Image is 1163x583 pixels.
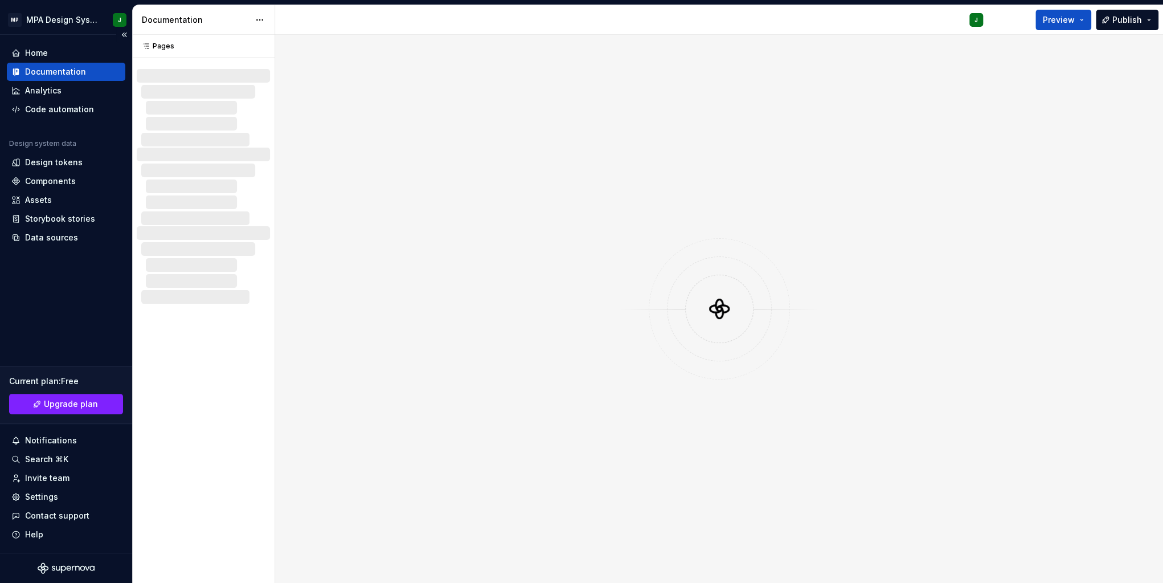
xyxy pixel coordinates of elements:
[25,104,94,115] div: Code automation
[1043,14,1075,26] span: Preview
[25,472,69,484] div: Invite team
[7,507,125,525] button: Contact support
[25,176,76,187] div: Components
[7,100,125,119] a: Code automation
[25,47,48,59] div: Home
[25,454,68,465] div: Search ⌘K
[1096,10,1158,30] button: Publish
[8,13,22,27] div: MP
[1035,10,1091,30] button: Preview
[142,14,249,26] div: Documentation
[25,491,58,503] div: Settings
[116,27,132,43] button: Collapse sidebar
[7,210,125,228] a: Storybook stories
[7,525,125,544] button: Help
[44,398,98,410] span: Upgrade plan
[25,213,95,225] div: Storybook stories
[9,139,76,148] div: Design system data
[9,376,123,387] div: Current plan : Free
[7,44,125,62] a: Home
[25,232,78,243] div: Data sources
[118,15,121,25] div: J
[7,63,125,81] a: Documentation
[38,562,95,574] svg: Supernova Logo
[7,431,125,450] button: Notifications
[25,66,86,78] div: Documentation
[7,81,125,100] a: Analytics
[7,469,125,487] a: Invite team
[25,85,62,96] div: Analytics
[25,435,77,446] div: Notifications
[7,488,125,506] a: Settings
[974,15,978,25] div: J
[25,157,83,168] div: Design tokens
[25,510,89,521] div: Contact support
[1112,14,1142,26] span: Publish
[25,194,52,206] div: Assets
[25,529,43,540] div: Help
[7,153,125,172] a: Design tokens
[2,7,130,32] button: MPMPA Design SystemJ
[7,172,125,190] a: Components
[7,191,125,209] a: Assets
[26,14,99,26] div: MPA Design System
[137,42,174,51] div: Pages
[7,229,125,247] a: Data sources
[9,394,123,414] a: Upgrade plan
[7,450,125,468] button: Search ⌘K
